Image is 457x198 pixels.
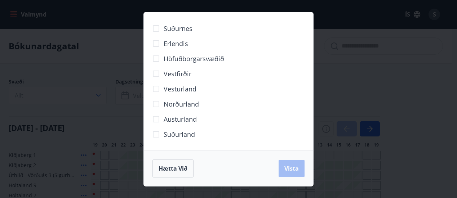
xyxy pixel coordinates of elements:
span: Vesturland [164,84,196,94]
span: Suðurland [164,130,195,139]
span: Erlendis [164,39,188,48]
span: Vestfirðir [164,69,191,78]
span: Hætta við [159,165,187,172]
button: Hætta við [152,159,194,177]
span: Höfuðborgarsvæðið [164,54,224,63]
span: Suðurnes [164,24,192,33]
span: Austurland [164,114,197,124]
span: Norðurland [164,99,199,109]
